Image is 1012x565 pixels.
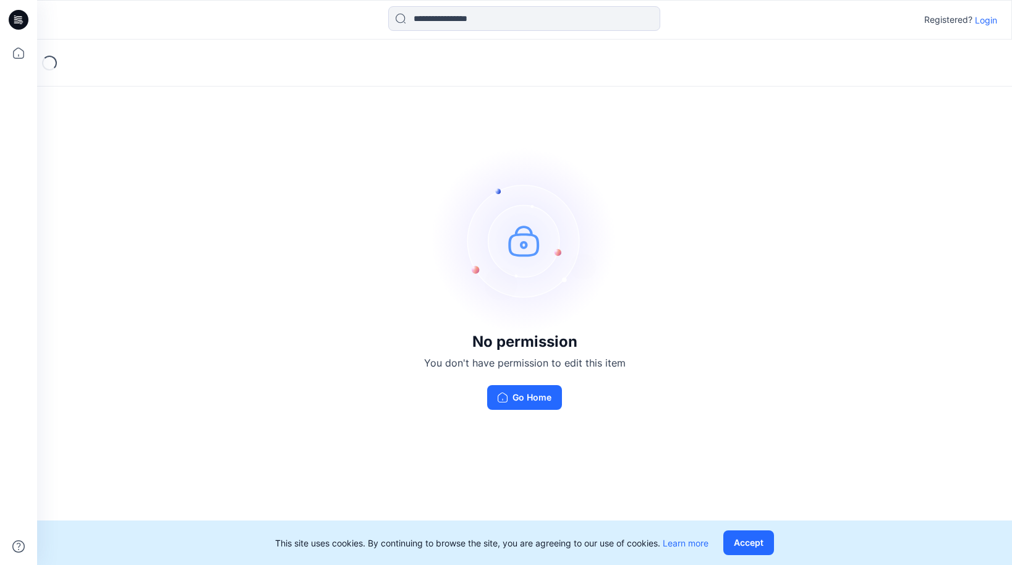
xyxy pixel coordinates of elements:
[924,12,972,27] p: Registered?
[424,355,626,370] p: You don't have permission to edit this item
[663,538,708,548] a: Learn more
[723,530,774,555] button: Accept
[275,537,708,550] p: This site uses cookies. By continuing to browse the site, you are agreeing to our use of cookies.
[432,148,618,333] img: no-perm.svg
[424,333,626,350] h3: No permission
[975,14,997,27] p: Login
[487,385,562,410] button: Go Home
